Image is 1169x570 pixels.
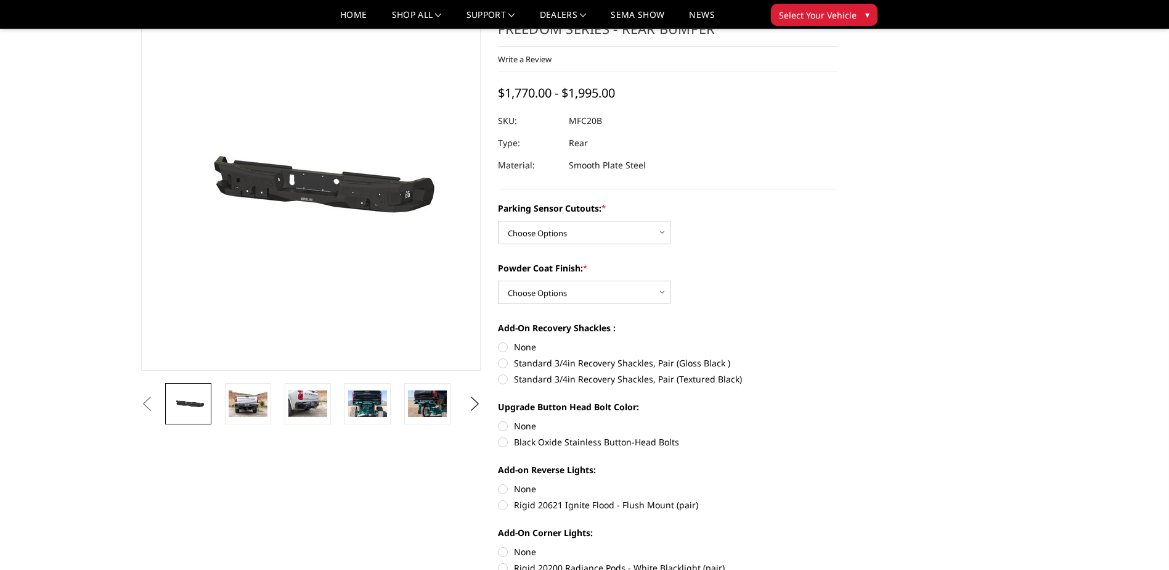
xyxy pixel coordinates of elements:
[466,10,515,28] a: Support
[569,110,602,132] dd: MFC20B
[465,395,484,413] button: Next
[498,357,838,370] label: Standard 3/4in Recovery Shackles, Pair (Gloss Black )
[138,395,157,413] button: Previous
[569,154,646,176] dd: Smooth Plate Steel
[288,390,327,416] img: 2020-2025 Chevrolet / GMC 2500-3500 - Freedom Series - Rear Bumper
[498,373,838,386] label: Standard 3/4in Recovery Shackles, Pair (Textured Black)
[229,390,267,416] img: 2020-2025 Chevrolet / GMC 2500-3500 - Freedom Series - Rear Bumper
[392,10,442,28] a: shop all
[498,262,838,275] label: Powder Coat Finish:
[498,321,838,334] label: Add-On Recovery Shackles :
[498,132,560,154] dt: Type:
[569,132,588,154] dd: Rear
[689,10,714,28] a: News
[1107,511,1169,570] iframe: Chat Widget
[498,545,838,558] label: None
[540,10,587,28] a: Dealers
[498,341,838,353] label: None
[498,498,838,511] label: Rigid 20621 Ignite Flood - Flush Mount (pair)
[779,9,857,22] span: Select Your Vehicle
[498,436,838,448] label: Black Oxide Stainless Button-Head Bolts
[498,419,838,432] label: None
[865,8,870,21] span: ▾
[498,154,560,176] dt: Material:
[141,1,481,371] a: 2020-2025 Chevrolet / GMC 2500-3500 - Freedom Series - Rear Bumper
[498,526,838,539] label: Add-On Corner Lights:
[348,390,387,416] img: 2020-2025 Chevrolet / GMC 2500-3500 - Freedom Series - Rear Bumper
[498,54,552,65] a: Write a Review
[498,400,838,413] label: Upgrade Button Head Bolt Color:
[408,390,447,416] img: 2020-2025 Chevrolet / GMC 2500-3500 - Freedom Series - Rear Bumper
[611,10,664,28] a: SEMA Show
[498,463,838,476] label: Add-on Reverse Lights:
[498,110,560,132] dt: SKU:
[771,4,878,26] button: Select Your Vehicle
[498,482,838,495] label: None
[498,202,838,215] label: Parking Sensor Cutouts:
[340,10,367,28] a: Home
[498,85,615,101] span: $1,770.00 - $1,995.00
